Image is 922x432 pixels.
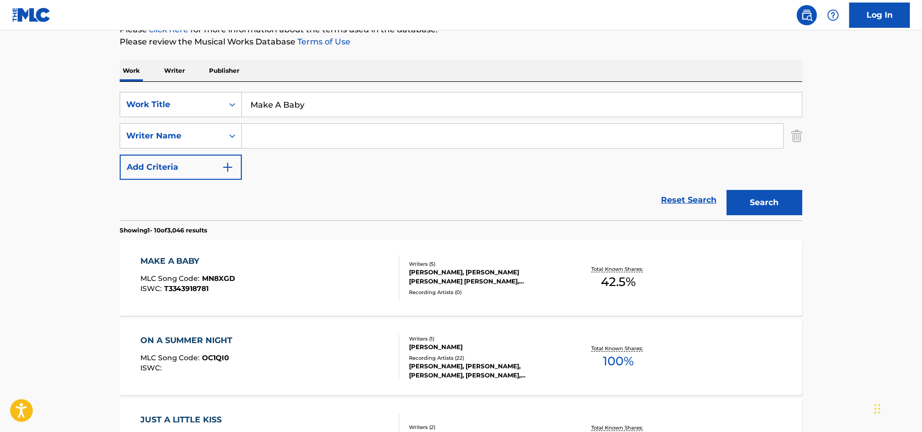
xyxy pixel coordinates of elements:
[202,353,230,362] span: OC1QI0
[140,334,238,347] div: ON A SUMMER NIGHT
[875,394,881,424] div: Drag
[823,5,843,25] div: Help
[120,36,802,48] p: Please review the Musical Works Database
[409,289,561,296] div: Recording Artists ( 0 )
[409,260,561,268] div: Writers ( 5 )
[161,60,188,81] p: Writer
[656,189,722,211] a: Reset Search
[126,99,217,111] div: Work Title
[409,343,561,352] div: [PERSON_NAME]
[202,274,236,283] span: MN8XGD
[591,265,645,273] p: Total Known Shares:
[140,284,164,293] span: ISWC :
[206,60,242,81] p: Publisher
[120,319,802,395] a: ON A SUMMER NIGHTMLC Song Code:OC1QI0ISWC:Writers (1)[PERSON_NAME]Recording Artists (22)[PERSON_N...
[120,240,802,316] a: MAKE A BABYMLC Song Code:MN8XGDISWC:T3343918781Writers (5)[PERSON_NAME], [PERSON_NAME] [PERSON_NA...
[849,3,910,28] a: Log In
[591,424,645,431] p: Total Known Shares:
[409,335,561,343] div: Writers ( 1 )
[140,353,202,362] span: MLC Song Code :
[126,130,217,142] div: Writer Name
[409,268,561,286] div: [PERSON_NAME], [PERSON_NAME] [PERSON_NAME] [PERSON_NAME], [PERSON_NAME], [PERSON_NAME]
[140,274,202,283] span: MLC Song Code :
[827,9,839,21] img: help
[872,383,922,432] iframe: Chat Widget
[409,354,561,362] div: Recording Artists ( 22 )
[801,9,813,21] img: search
[797,5,817,25] a: Public Search
[140,363,164,372] span: ISWC :
[222,161,234,173] img: 9d2ae6d4665cec9f34b9.svg
[603,352,634,370] span: 100 %
[164,284,209,293] span: T3343918781
[727,190,802,215] button: Search
[120,92,802,220] form: Search Form
[295,37,350,46] a: Terms of Use
[140,255,236,267] div: MAKE A BABY
[791,123,802,149] img: Delete Criterion
[409,362,561,380] div: [PERSON_NAME], [PERSON_NAME], [PERSON_NAME], [PERSON_NAME], [PERSON_NAME]
[409,423,561,431] div: Writers ( 2 )
[120,60,143,81] p: Work
[591,345,645,352] p: Total Known Shares:
[120,155,242,180] button: Add Criteria
[601,273,636,291] span: 42.5 %
[140,414,230,426] div: JUST A LITTLE KISS
[120,226,207,235] p: Showing 1 - 10 of 3,046 results
[12,8,51,22] img: MLC Logo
